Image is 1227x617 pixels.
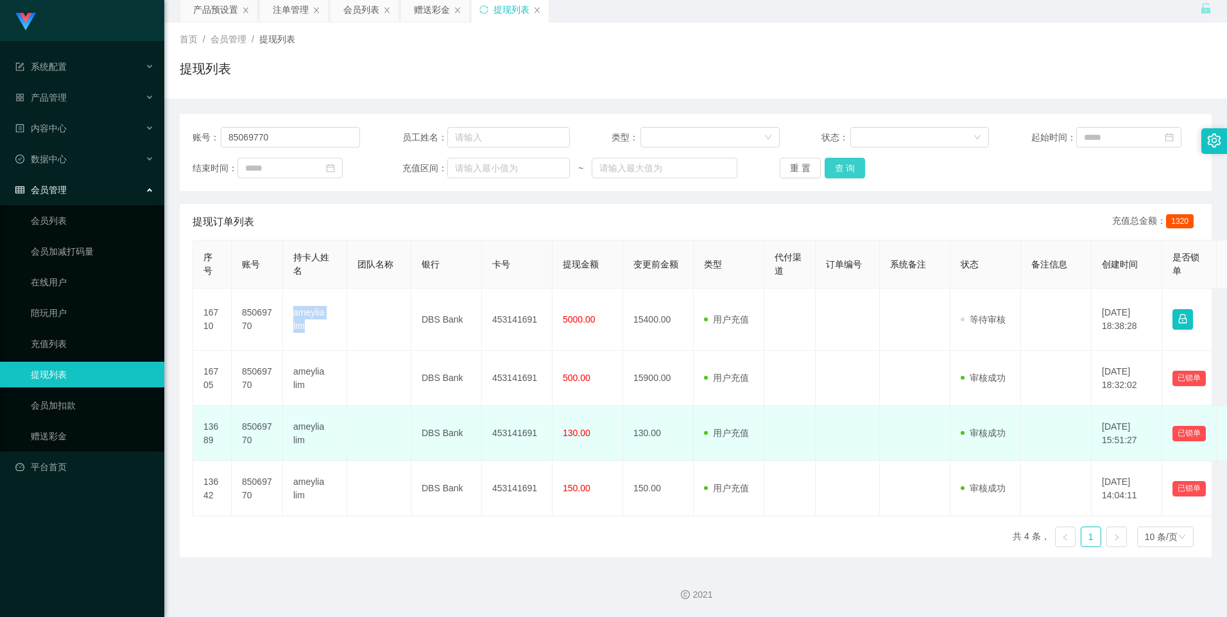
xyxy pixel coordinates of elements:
a: 1 [1081,527,1101,546]
a: 会员加减打码量 [31,239,154,264]
i: 图标: close [242,6,250,14]
span: 数据中心 [15,154,67,164]
input: 请输入最大值为 [592,158,737,178]
span: 等待审核 [961,314,1006,325]
td: ameylia lim [283,351,347,406]
i: 图标: close [533,6,541,14]
span: 类型： [612,131,640,144]
span: 类型 [704,259,722,269]
span: 序号 [203,252,212,276]
td: ameylia lim [283,289,347,351]
a: 赠送彩金 [31,423,154,449]
span: 状态 [961,259,979,269]
a: 陪玩用户 [31,300,154,326]
span: 130.00 [563,428,590,438]
span: 是否锁单 [1172,252,1199,276]
a: 充值列表 [31,331,154,357]
a: 会员加扣款 [31,393,154,418]
i: 图标: appstore-o [15,93,24,102]
a: 会员列表 [31,208,154,233]
button: 图标: lock [1172,309,1193,330]
td: DBS Bank [411,289,482,351]
span: 提现列表 [259,34,295,44]
i: 图标: calendar [326,164,335,173]
td: DBS Bank [411,406,482,461]
span: ~ [570,162,592,175]
td: DBS Bank [411,351,482,406]
li: 1 [1081,527,1101,547]
span: 系统配置 [15,62,67,72]
input: 请输入最小值为 [447,158,570,178]
span: 创建时间 [1102,259,1138,269]
button: 已锁单 [1172,481,1206,496]
td: 453141691 [482,289,553,351]
span: 变更前金额 [633,259,678,269]
span: 团队名称 [357,259,393,269]
span: 用户充值 [704,373,749,383]
i: 图标: profile [15,124,24,133]
td: [DATE] 14:04:11 [1092,461,1162,516]
li: 共 4 条， [1013,527,1050,547]
td: [DATE] 18:38:28 [1092,289,1162,351]
span: / [203,34,205,44]
span: 审核成功 [961,428,1006,438]
td: 150.00 [623,461,694,516]
span: 持卡人姓名 [293,252,329,276]
li: 上一页 [1055,527,1076,547]
i: 图标: unlock [1200,3,1212,14]
span: 员工姓名： [402,131,447,144]
i: 图标: table [15,185,24,194]
span: 充值区间： [402,162,447,175]
i: 图标: setting [1207,133,1221,148]
td: 85069770 [232,461,283,516]
span: 150.00 [563,483,590,493]
i: 图标: close [313,6,320,14]
span: 卡号 [492,259,510,269]
button: 查 询 [825,158,866,178]
input: 请输入 [447,127,570,148]
i: 图标: down [974,133,981,142]
span: 用户充值 [704,483,749,493]
td: 13642 [193,461,232,516]
i: 图标: down [764,133,772,142]
td: 15900.00 [623,351,694,406]
td: 85069770 [232,289,283,351]
div: 10 条/页 [1145,527,1178,546]
input: 请输入 [221,127,360,148]
i: 图标: left [1061,534,1069,541]
td: 13689 [193,406,232,461]
i: 图标: copyright [681,590,690,599]
i: 图标: calendar [1165,133,1174,142]
td: [DATE] 15:51:27 [1092,406,1162,461]
td: 16705 [193,351,232,406]
button: 已锁单 [1172,371,1206,386]
span: 账号 [242,259,260,269]
td: 85069770 [232,351,283,406]
td: 130.00 [623,406,694,461]
i: 图标: close [383,6,391,14]
div: 充值总金额： [1112,214,1199,230]
a: 图标: dashboard平台首页 [15,454,154,480]
span: 账号： [193,131,221,144]
span: / [252,34,254,44]
span: 提现金额 [563,259,599,269]
span: 产品管理 [15,92,67,103]
span: 系统备注 [890,259,926,269]
span: 500.00 [563,373,590,383]
td: ameylia lim [283,461,347,516]
i: 图标: form [15,62,24,71]
span: 首页 [180,34,198,44]
span: 会员管理 [15,185,67,195]
i: 图标: check-circle-o [15,155,24,164]
span: 会员管理 [210,34,246,44]
span: 5000.00 [563,314,596,325]
button: 重 置 [780,158,821,178]
td: 16710 [193,289,232,351]
h1: 提现列表 [180,59,231,78]
span: 代付渠道 [775,252,802,276]
span: 状态： [821,131,850,144]
a: 在线用户 [31,269,154,295]
span: 备注信息 [1031,259,1067,269]
span: 结束时间： [193,162,237,175]
button: 已锁单 [1172,426,1206,441]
